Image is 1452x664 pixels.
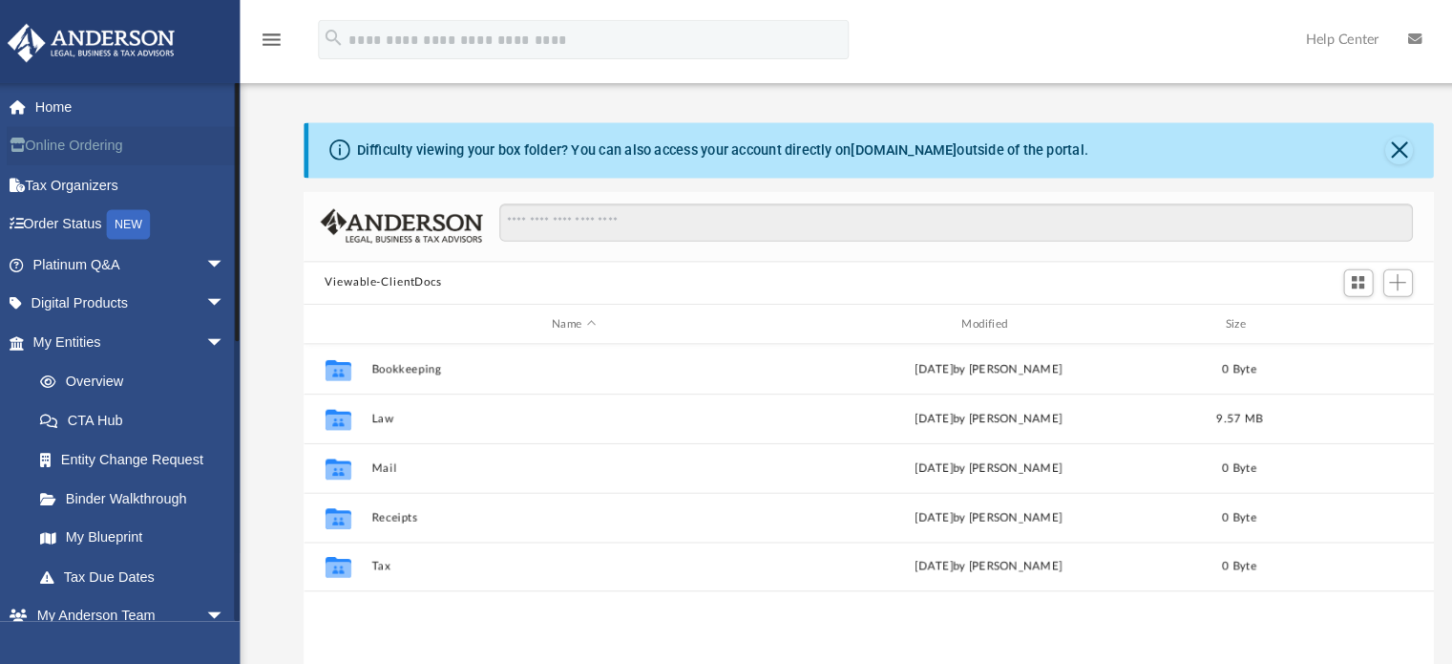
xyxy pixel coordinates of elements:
img: User Pic [1409,24,1438,52]
input: Search files and folders [489,197,1370,233]
span: 9.57 MB [1181,399,1226,410]
div: id [307,305,355,322]
div: Name [364,305,756,322]
span: 0 Byte [1187,543,1220,553]
a: [DOMAIN_NAME] [829,137,931,152]
a: Online Ordering [13,122,253,161]
a: Overview [27,350,253,388]
span: arrow_drop_down [205,311,243,351]
button: Mail [365,446,756,459]
a: Tax Organizers [13,160,253,198]
a: menu [258,36,281,50]
a: Order StatusNEW [13,198,253,237]
button: Viewable-ClientDocs [320,265,432,282]
div: [DATE] by [PERSON_NAME] [765,396,1156,414]
a: Digital Productsarrow_drop_down [13,274,253,312]
a: My Blueprint [27,501,243,539]
button: Tax [365,542,756,554]
a: Tax Due Dates [27,538,253,576]
a: Home [13,84,253,122]
div: Difficulty viewing your box folder? You can also access your account directly on outside of the p... [351,135,1058,155]
div: Modified [765,305,1157,322]
a: Platinum Q&Aarrow_drop_down [13,236,253,274]
div: [DATE] by [PERSON_NAME] [765,492,1156,509]
div: [DATE] by [PERSON_NAME] [765,349,1156,366]
button: Law [365,398,756,411]
button: Bookkeeping [365,351,756,363]
div: Size [1165,305,1241,322]
span: 0 Byte [1187,495,1220,505]
a: My Anderson Teamarrow_drop_down [13,576,243,614]
a: Binder Walkthrough [27,462,253,501]
span: arrow_drop_down [205,274,243,313]
button: Close [1344,132,1371,159]
span: 0 Byte [1187,352,1220,362]
span: 0 Byte [1187,447,1220,458]
div: [DATE] by [PERSON_NAME] [765,444,1156,461]
span: arrow_drop_down [205,576,243,615]
span: arrow_drop_down [205,236,243,275]
a: My Entitiesarrow_drop_down [13,311,253,350]
a: Entity Change Request [27,425,253,463]
button: Switch to Grid View [1304,260,1333,287]
i: menu [258,27,281,50]
button: Add [1342,260,1371,287]
div: [DATE] by [PERSON_NAME] [765,540,1156,557]
div: id [1250,305,1383,322]
div: NEW [110,203,152,231]
img: Anderson Advisors Platinum Portal [9,23,181,60]
i: search [319,26,340,47]
a: CTA Hub [27,387,253,425]
button: Receipts [365,494,756,506]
